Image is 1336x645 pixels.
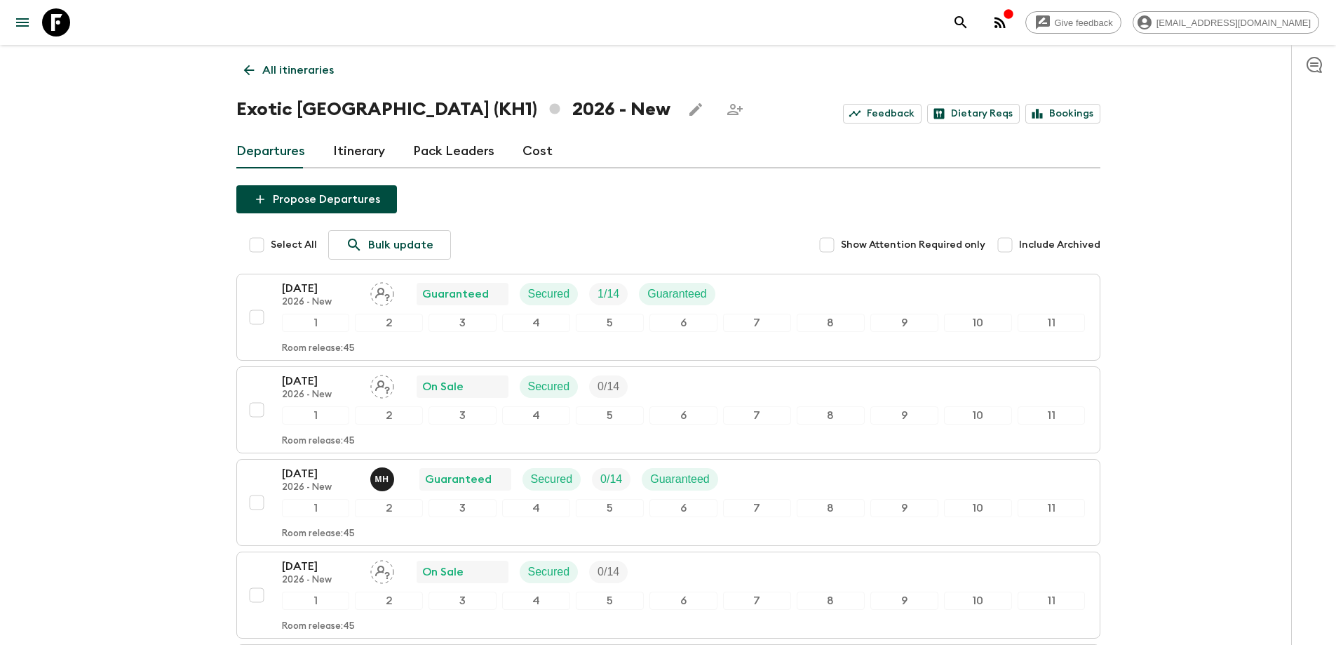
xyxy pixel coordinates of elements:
[723,592,791,610] div: 7
[502,499,570,517] div: 4
[502,592,570,610] div: 4
[598,564,619,580] p: 0 / 14
[236,185,397,213] button: Propose Departures
[522,468,581,491] div: Secured
[282,528,355,540] p: Room release: 45
[422,378,464,395] p: On Sale
[1018,592,1086,610] div: 11
[355,592,423,610] div: 2
[576,314,644,332] div: 5
[1149,18,1318,28] span: [EMAIL_ADDRESS][DOMAIN_NAME]
[520,561,579,583] div: Secured
[576,406,644,425] div: 5
[649,406,717,425] div: 6
[370,472,397,483] span: Mr. Heng Pringratana (Prefer name : James)
[927,104,1020,124] a: Dietary Reqs
[236,366,1100,453] button: [DATE]2026 - NewAssign pack leaderOn SaleSecuredTrip Fill1234567891011Room release:45
[236,135,305,168] a: Departures
[282,558,359,575] p: [DATE]
[723,406,791,425] div: 7
[282,499,350,517] div: 1
[282,280,359,297] p: [DATE]
[843,104,922,124] a: Feedback
[1133,11,1319,34] div: [EMAIL_ADDRESS][DOMAIN_NAME]
[236,552,1100,639] button: [DATE]2026 - NewAssign pack leaderOn SaleSecuredTrip Fill1234567891011Room release:45
[282,390,359,401] p: 2026 - New
[723,499,791,517] div: 7
[8,8,36,36] button: menu
[841,238,985,252] span: Show Attention Required only
[870,406,938,425] div: 9
[947,8,975,36] button: search adventures
[368,237,433,253] p: Bulk update
[370,379,394,390] span: Assign pack leader
[592,468,630,491] div: Trip Fill
[528,564,570,580] p: Secured
[413,135,494,168] a: Pack Leaders
[282,297,359,308] p: 2026 - New
[723,314,791,332] div: 7
[282,314,350,332] div: 1
[589,561,628,583] div: Trip Fill
[1018,406,1086,425] div: 11
[236,95,670,124] h1: Exotic [GEOGRAPHIC_DATA] (KH1) 2026 - New
[282,465,359,482] p: [DATE]
[682,95,710,124] button: Edit this itinerary
[520,375,579,398] div: Secured
[370,467,397,491] button: MH
[944,314,1012,332] div: 10
[1047,18,1121,28] span: Give feedback
[870,314,938,332] div: 9
[282,621,355,632] p: Room release: 45
[1025,11,1121,34] a: Give feedback
[576,499,644,517] div: 5
[236,56,342,84] a: All itineraries
[425,471,492,488] p: Guaranteed
[429,592,497,610] div: 3
[600,471,622,488] p: 0 / 14
[797,592,865,610] div: 8
[944,592,1012,610] div: 10
[282,482,359,493] p: 2026 - New
[502,406,570,425] div: 4
[797,314,865,332] div: 8
[282,373,359,390] p: [DATE]
[870,592,938,610] div: 9
[1025,104,1100,124] a: Bookings
[282,575,359,586] p: 2026 - New
[355,314,423,332] div: 2
[531,471,573,488] p: Secured
[282,592,350,610] div: 1
[422,286,489,302] p: Guaranteed
[370,286,394,298] span: Assign pack leader
[1018,314,1086,332] div: 11
[576,592,644,610] div: 5
[328,230,451,260] a: Bulk update
[262,62,334,79] p: All itineraries
[1018,499,1086,517] div: 11
[355,406,423,425] div: 2
[797,406,865,425] div: 8
[721,95,749,124] span: Share this itinerary
[1019,238,1100,252] span: Include Archived
[429,406,497,425] div: 3
[333,135,385,168] a: Itinerary
[271,238,317,252] span: Select All
[370,564,394,576] span: Assign pack leader
[429,499,497,517] div: 3
[589,375,628,398] div: Trip Fill
[282,343,355,354] p: Room release: 45
[647,286,707,302] p: Guaranteed
[375,474,389,485] p: M H
[649,314,717,332] div: 6
[650,471,710,488] p: Guaranteed
[236,459,1100,546] button: [DATE]2026 - NewMr. Heng Pringratana (Prefer name : James)GuaranteedSecuredTrip FillGuaranteed123...
[649,592,717,610] div: 6
[944,499,1012,517] div: 10
[502,314,570,332] div: 4
[429,314,497,332] div: 3
[589,283,628,305] div: Trip Fill
[797,499,865,517] div: 8
[236,274,1100,361] button: [DATE]2026 - NewAssign pack leaderGuaranteedSecuredTrip FillGuaranteed1234567891011Room release:45
[522,135,553,168] a: Cost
